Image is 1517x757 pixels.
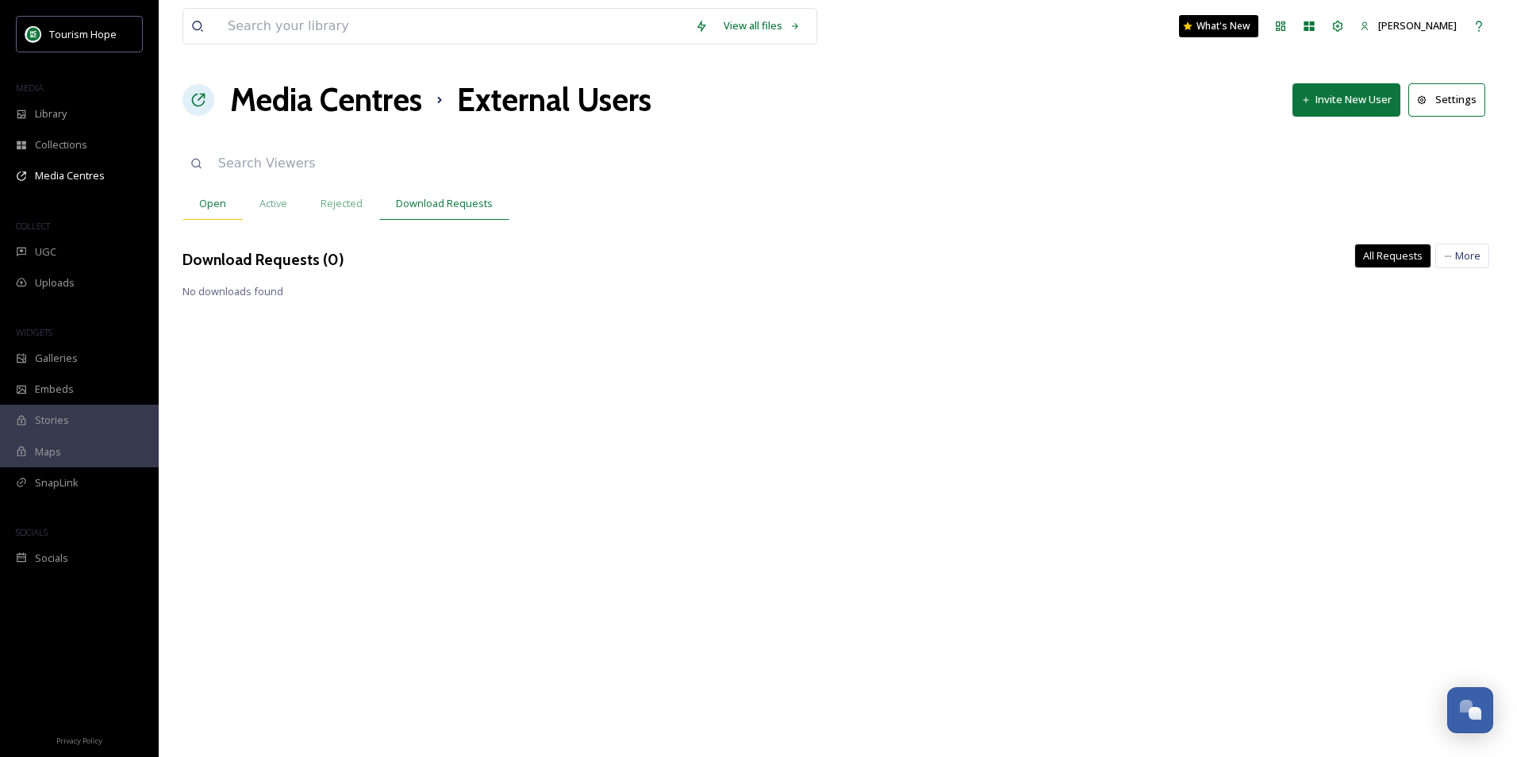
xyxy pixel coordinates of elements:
a: What's New [1179,15,1258,37]
input: Search Viewers [210,146,579,181]
span: SOCIALS [16,526,48,538]
span: Rejected [321,196,363,211]
span: MEDIA [16,82,44,94]
span: All Requests [1363,248,1423,263]
h3: Download Requests ( 0 ) [182,248,344,271]
span: Library [35,106,67,121]
span: Uploads [35,275,75,290]
span: SnapLink [35,475,79,490]
button: Open Chat [1447,687,1493,733]
span: No downloads found [182,284,1493,299]
a: [PERSON_NAME] [1352,10,1465,41]
h1: External Users [457,76,651,124]
span: More [1455,248,1481,263]
span: Active [259,196,287,211]
span: Maps [35,444,61,459]
a: Privacy Policy [56,730,102,749]
input: Search your library [220,9,687,44]
img: logo.png [25,26,41,42]
a: Settings [1408,83,1493,116]
span: COLLECT [16,220,50,232]
span: Stories [35,413,69,428]
span: Open [199,196,226,211]
span: Collections [35,137,87,152]
span: Galleries [35,351,78,366]
span: Embeds [35,382,74,397]
span: [PERSON_NAME] [1378,18,1457,33]
a: View all files [716,10,808,41]
button: Settings [1408,83,1485,116]
span: Privacy Policy [56,736,102,746]
a: Media Centres [230,76,422,124]
span: Media Centres [35,168,105,183]
button: Invite New User [1292,83,1400,116]
span: Socials [35,551,68,566]
span: Tourism Hope [49,27,117,41]
span: UGC [35,244,56,259]
span: Download Requests [396,196,493,211]
span: WIDGETS [16,326,52,338]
